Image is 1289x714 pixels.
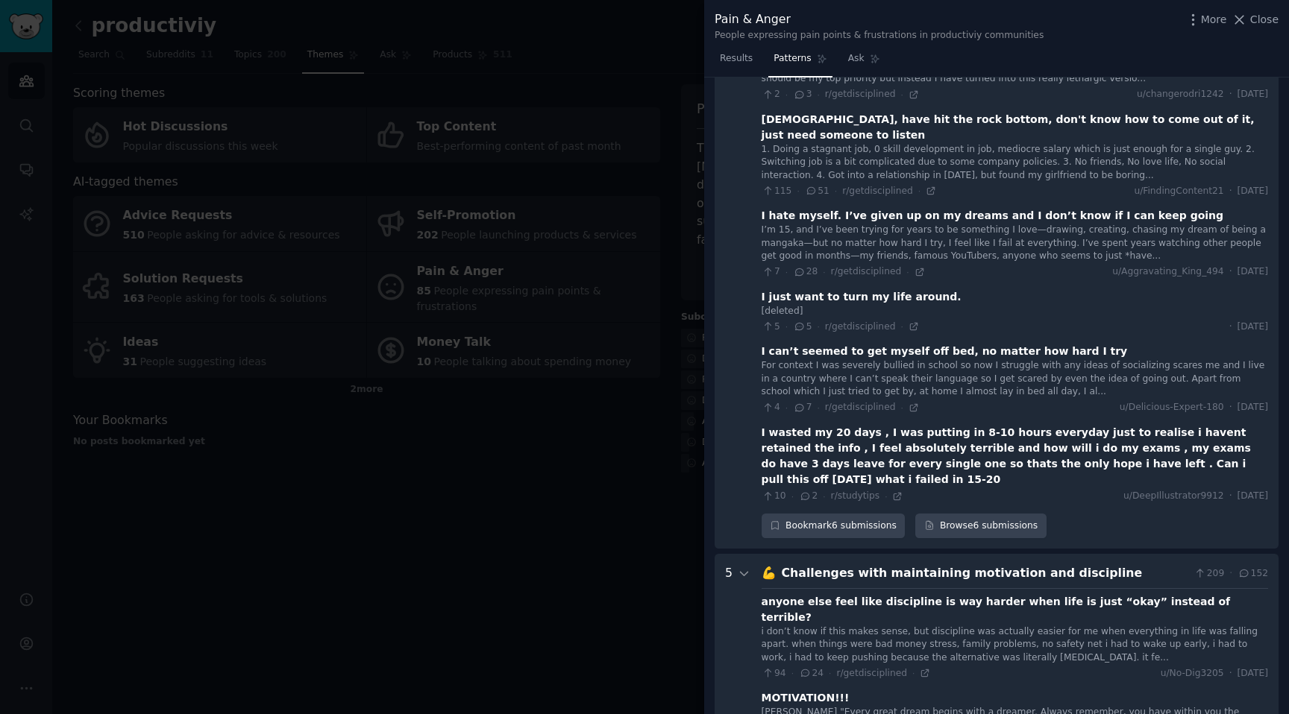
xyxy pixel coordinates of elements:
[1238,490,1268,503] span: [DATE]
[720,52,753,66] span: Results
[831,266,902,277] span: r/getdisciplined
[791,491,794,502] span: ·
[715,29,1044,42] div: People expressing pain points & frustrations in productiviy communities
[1120,401,1224,414] span: u/Delicious-Expert-180
[768,47,832,78] a: Patterns
[715,47,758,78] a: Results
[918,186,921,196] span: ·
[791,668,794,678] span: ·
[762,690,850,706] div: MOTIVATION!!!
[793,88,812,101] span: 3
[817,89,819,100] span: ·
[762,425,1268,487] div: I wasted my 20 days , I was putting in 8-10 hours everyday just to realise i havent retained the ...
[915,514,1046,539] a: Browse6 submissions
[1112,265,1223,279] span: u/Aggravating_King_494
[762,112,1268,143] div: [DEMOGRAPHIC_DATA], have hit the rock bottom, don't know how to come out of it, just need someone...
[1123,490,1224,503] span: u/DeepIllustrator9912
[762,185,792,198] span: 115
[762,514,906,539] div: Bookmark 6 submissions
[1229,320,1232,334] span: ·
[1229,401,1232,414] span: ·
[1238,667,1268,680] span: [DATE]
[762,490,786,503] span: 10
[823,267,825,277] span: ·
[762,667,786,680] span: 94
[1161,667,1224,680] span: u/No-Dig3205
[793,265,818,279] span: 28
[831,490,880,501] span: r/studytips
[1238,320,1268,334] span: [DATE]
[912,668,915,678] span: ·
[782,564,1189,583] div: Challenges with maintaining motivation and discipline
[762,344,1128,359] div: I can’t seemed to get myself off bed, no matter how hard I try
[1238,88,1268,101] span: [DATE]
[848,52,865,66] span: Ask
[797,186,799,196] span: ·
[793,401,812,414] span: 7
[1229,88,1232,101] span: ·
[762,566,777,580] span: 💪
[1238,185,1268,198] span: [DATE]
[1232,12,1279,28] button: Close
[785,321,788,332] span: ·
[805,185,829,198] span: 51
[762,289,962,305] div: I just want to turn my life around.
[835,186,837,196] span: ·
[762,265,780,279] span: 7
[906,267,909,277] span: ·
[762,320,780,334] span: 5
[1194,567,1224,581] span: 209
[762,594,1268,625] div: anyone else feel like discipline is way harder when life is just “okay” instead of terrible?
[1238,401,1268,414] span: [DATE]
[762,305,1268,318] div: [deleted]
[900,89,903,100] span: ·
[817,321,819,332] span: ·
[900,321,903,332] span: ·
[1229,185,1232,198] span: ·
[762,143,1268,183] div: 1. Doing a stagnant job, 0 skill development in job, mediocre salary which is just enough for a s...
[1185,12,1227,28] button: More
[762,625,1268,665] div: i don’t know if this makes sense, but discipline was actually easier for me when everything in li...
[774,52,811,66] span: Patterns
[1137,88,1224,101] span: u/changerodri1242
[843,47,885,78] a: Ask
[785,89,788,100] span: ·
[1238,265,1268,279] span: [DATE]
[885,491,887,502] span: ·
[725,1,733,539] div: 6
[785,402,788,413] span: ·
[823,491,825,502] span: ·
[715,10,1044,29] div: Pain & Anger
[762,208,1224,224] div: I hate myself. I’ve given up on my dreams and I don’t know if I can keep going
[825,321,896,332] span: r/getdisciplined
[817,402,819,413] span: ·
[793,320,812,334] span: 5
[762,88,780,101] span: 2
[900,402,903,413] span: ·
[1229,667,1232,680] span: ·
[762,224,1268,263] div: I’m 15, and I’ve been trying for years to be something I love—drawing, creating, chasing my dream...
[825,402,896,412] span: r/getdisciplined
[785,267,788,277] span: ·
[1250,12,1279,28] span: Close
[1238,567,1268,581] span: 152
[762,514,906,539] button: Bookmark6 submissions
[842,186,913,196] span: r/getdisciplined
[1229,490,1232,503] span: ·
[1229,567,1232,581] span: ·
[762,401,780,414] span: 4
[1201,12,1227,28] span: More
[829,668,831,678] span: ·
[1229,265,1232,279] span: ·
[799,667,824,680] span: 24
[825,89,896,99] span: r/getdisciplined
[762,359,1268,399] div: For context I was severely bullied in school so now I struggle with any ideas of socializing scar...
[836,668,907,678] span: r/getdisciplined
[1134,185,1223,198] span: u/FindingContent21
[799,490,818,503] span: 2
